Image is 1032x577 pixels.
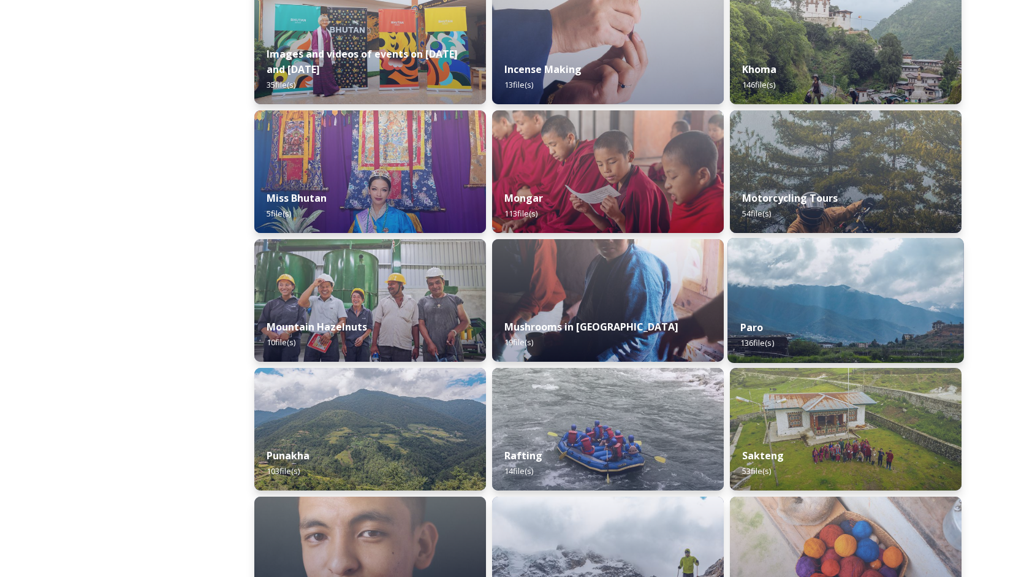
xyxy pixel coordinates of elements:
[267,337,295,348] span: 10 file(s)
[504,337,533,348] span: 19 file(s)
[504,191,543,205] strong: Mongar
[742,449,784,462] strong: Sakteng
[504,465,533,476] span: 14 file(s)
[492,110,724,233] img: Mongar%2520and%2520Dametshi%2520110723%2520by%2520Amp%2520Sripimanwat-9.jpg
[504,79,533,90] span: 13 file(s)
[730,368,962,491] img: Sakteng%2520070723%2520by%2520Nantawat-5.jpg
[267,465,300,476] span: 103 file(s)
[740,337,774,348] span: 136 file(s)
[742,79,775,90] span: 146 file(s)
[742,63,776,76] strong: Khoma
[492,368,724,491] img: f73f969a-3aba-4d6d-a863-38e7472ec6b1.JPG
[254,368,486,491] img: 2022-10-01%252012.59.42.jpg
[267,208,291,219] span: 5 file(s)
[254,239,486,362] img: WattBryan-20170720-0740-P50.jpg
[742,465,771,476] span: 53 file(s)
[504,449,542,462] strong: Rafting
[727,238,964,363] img: Paro%2520050723%2520by%2520Amp%2520Sripimanwat-20.jpg
[267,320,367,334] strong: Mountain Hazelnuts
[267,191,327,205] strong: Miss Bhutan
[254,110,486,233] img: Miss%2520Bhutan%2520Tashi%2520Choden%25205.jpg
[267,449,309,462] strong: Punakha
[267,79,295,90] span: 35 file(s)
[742,191,838,205] strong: Motorcycling Tours
[742,208,771,219] span: 54 file(s)
[504,320,678,334] strong: Mushrooms in [GEOGRAPHIC_DATA]
[492,239,724,362] img: _SCH7798.jpg
[740,321,764,334] strong: Paro
[267,47,458,76] strong: Images and videos of events on [DATE] and [DATE]
[504,208,537,219] span: 113 file(s)
[730,110,962,233] img: By%2520Leewang%2520Tobgay%252C%2520President%252C%2520The%2520Badgers%2520Motorcycle%2520Club%252...
[504,63,582,76] strong: Incense Making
